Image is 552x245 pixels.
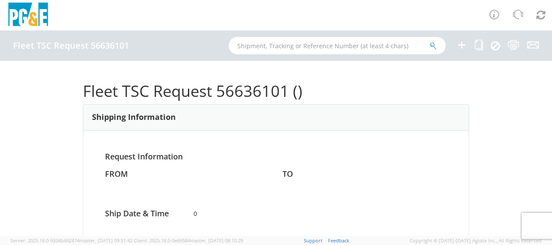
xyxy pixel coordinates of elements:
[410,237,542,244] span: Copyright © [DATE]-[DATE] Agistix Inc., All Rights Reserved
[105,152,447,161] h4: Request Information
[304,237,322,244] a: Support
[229,37,446,54] input: Shipment, Tracking or Reference Number (at least 4 chars)
[328,237,349,244] a: Feedback
[99,209,187,218] h4: Ship Date & Time
[283,170,447,179] h4: TO
[7,3,50,28] img: pge-logo-06675f144f4cfa6a6814.png
[13,41,129,50] h4: Fleet TSC Request 56636101
[105,170,269,179] h4: FROM
[10,237,132,244] span: Server: 2025.18.0-9334b682874
[134,237,243,244] span: Client: 2025.18.0-0e69584
[190,237,243,244] span: master, [DATE] 08:10:29
[83,83,469,100] h1: Fleet TSC Request 56636101 ()
[79,237,132,244] span: master, [DATE] 09:51:42
[187,209,365,218] span: 0
[92,113,176,122] h3: Shipping Information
